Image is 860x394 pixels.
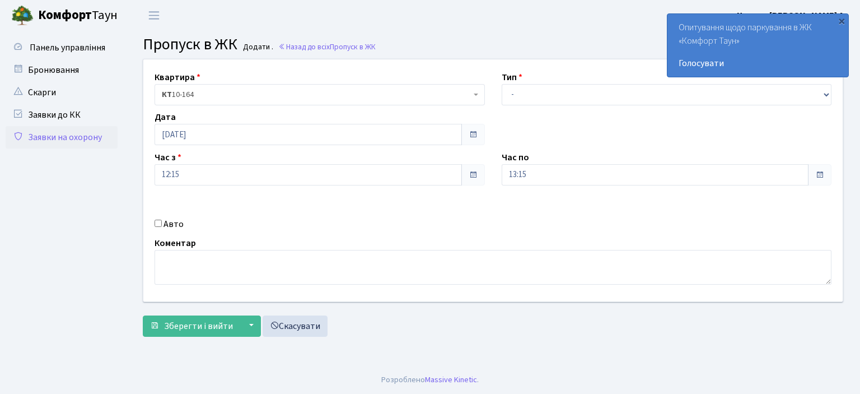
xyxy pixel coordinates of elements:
[381,374,479,386] div: Розроблено .
[6,104,118,126] a: Заявки до КК
[155,151,181,164] label: Час з
[140,6,168,25] button: Переключити навігацію
[6,36,118,59] a: Панель управління
[502,71,522,84] label: Тип
[6,59,118,81] a: Бронювання
[6,81,118,104] a: Скарги
[737,9,847,22] a: Цитрус [PERSON_NAME] А.
[38,6,118,25] span: Таун
[6,126,118,149] a: Заявки на охорону
[502,151,529,164] label: Час по
[164,320,233,332] span: Зберегти і вийти
[241,43,273,52] small: Додати .
[679,57,837,70] a: Голосувати
[11,4,34,27] img: logo.png
[162,89,471,100] span: <b>КТ</b>&nbsp;&nbsp;&nbsp;&nbsp;10-164
[330,41,376,52] span: Пропуск в ЖК
[737,10,847,22] b: Цитрус [PERSON_NAME] А.
[143,316,240,337] button: Зберегти і вийти
[38,6,92,24] b: Комфорт
[30,41,105,54] span: Панель управління
[155,71,200,84] label: Квартира
[155,237,196,250] label: Коментар
[162,89,172,100] b: КТ
[278,41,376,52] a: Назад до всіхПропуск в ЖК
[263,316,328,337] a: Скасувати
[163,217,184,231] label: Авто
[155,110,176,124] label: Дата
[425,374,477,386] a: Massive Kinetic
[836,15,847,26] div: ×
[667,14,848,77] div: Опитування щодо паркування в ЖК «Комфорт Таун»
[143,33,237,55] span: Пропуск в ЖК
[155,84,485,105] span: <b>КТ</b>&nbsp;&nbsp;&nbsp;&nbsp;10-164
